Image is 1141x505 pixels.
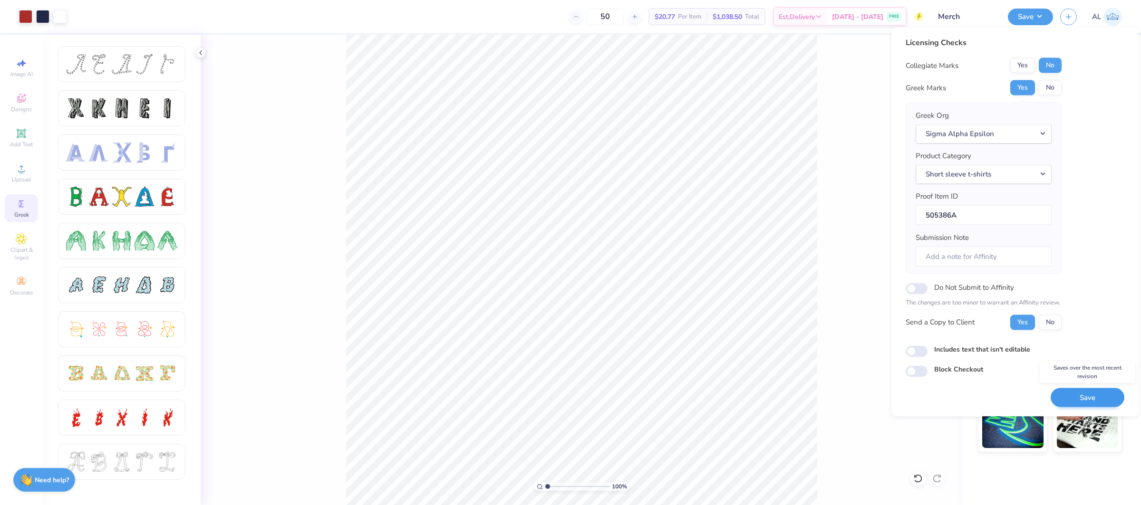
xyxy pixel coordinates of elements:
div: Licensing Checks [906,37,1062,48]
button: Yes [1010,314,1035,330]
span: AL [1092,11,1101,22]
span: Decorate [10,289,33,296]
span: Designs [11,105,32,113]
span: Add Text [10,141,33,148]
label: Block Checkout [934,364,983,374]
label: Greek Org [916,110,949,121]
label: Product Category [916,151,971,162]
button: Short sleeve t-shirts [916,164,1052,184]
span: [DATE] - [DATE] [832,12,883,22]
button: Yes [1010,80,1035,95]
label: Includes text that isn't editable [934,344,1030,354]
span: $1,038.50 [713,12,742,22]
span: Per Item [678,12,701,22]
span: FREE [889,13,899,20]
label: Proof Item ID [916,191,958,202]
input: – – [587,8,624,25]
span: 100 % [612,482,627,491]
span: Greek [14,211,29,219]
span: $20.77 [655,12,675,22]
label: Submission Note [916,232,969,243]
button: No [1039,314,1062,330]
button: Yes [1010,58,1035,73]
button: No [1039,58,1062,73]
div: Send a Copy to Client [906,317,975,328]
input: Add a note for Affinity [916,246,1052,267]
img: Glow in the Dark Ink [982,400,1044,448]
div: Collegiate Marks [906,60,958,71]
img: Water based Ink [1057,400,1118,448]
p: The changes are too minor to warrant an Affinity review. [906,298,1062,308]
label: Do Not Submit to Affinity [934,281,1014,294]
div: Saves over the most recent revision [1040,361,1135,383]
div: Greek Marks [906,82,946,93]
span: Est. Delivery [779,12,815,22]
strong: Need help? [35,476,69,485]
button: Save [1008,9,1053,25]
span: Upload [12,176,31,183]
button: Sigma Alpha Epsilon [916,124,1052,143]
span: Total [745,12,759,22]
a: AL [1092,8,1122,26]
img: Angela Legaspi [1103,8,1122,26]
input: Untitled Design [931,7,1001,26]
span: Clipart & logos [5,246,38,261]
span: Image AI [10,70,33,78]
button: Save [1051,388,1124,407]
button: No [1039,80,1062,95]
